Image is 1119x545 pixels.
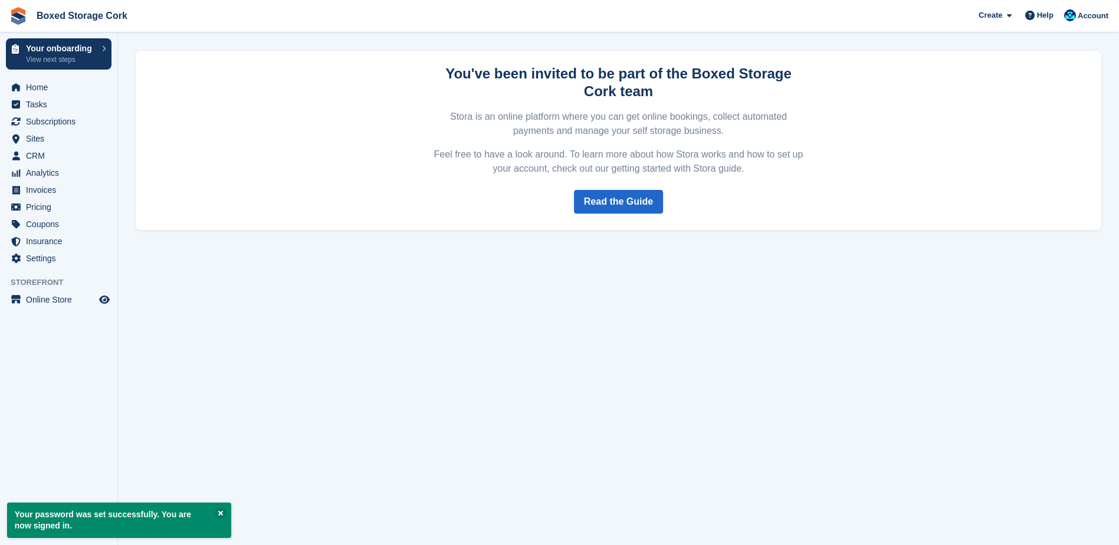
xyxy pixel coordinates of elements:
[32,6,132,25] a: Boxed Storage Cork
[6,130,111,147] a: menu
[1078,10,1108,22] span: Account
[26,291,97,308] span: Online Store
[9,7,27,25] img: stora-icon-8386f47178a22dfd0bd8f6a31ec36ba5ce8667c1dd55bd0f319d3a0aa187defe.svg
[6,291,111,308] a: menu
[26,44,96,52] p: Your onboarding
[432,110,805,138] p: Stora is an online platform where you can get online bookings, collect automated payments and man...
[6,250,111,267] a: menu
[1037,9,1054,21] span: Help
[26,199,97,215] span: Pricing
[6,216,111,232] a: menu
[6,79,111,96] a: menu
[6,199,111,215] a: menu
[26,96,97,113] span: Tasks
[445,65,792,99] strong: You've been invited to be part of the Boxed Storage Cork team
[7,503,231,538] p: Your password was set successfully. You are now signed in.
[26,182,97,198] span: Invoices
[6,147,111,164] a: menu
[432,147,805,176] p: Feel free to have a look around. To learn more about how Stora works and how to set up your accou...
[26,79,97,96] span: Home
[26,233,97,249] span: Insurance
[97,293,111,307] a: Preview store
[6,165,111,181] a: menu
[6,96,111,113] a: menu
[26,54,96,65] p: View next steps
[26,113,97,130] span: Subscriptions
[26,165,97,181] span: Analytics
[1064,9,1076,21] img: Vincent
[6,182,111,198] a: menu
[6,233,111,249] a: menu
[979,9,1002,21] span: Create
[26,147,97,164] span: CRM
[26,216,97,232] span: Coupons
[6,38,111,70] a: Your onboarding View next steps
[574,190,663,214] a: Read the Guide
[26,250,97,267] span: Settings
[6,113,111,130] a: menu
[11,277,117,288] span: Storefront
[26,130,97,147] span: Sites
